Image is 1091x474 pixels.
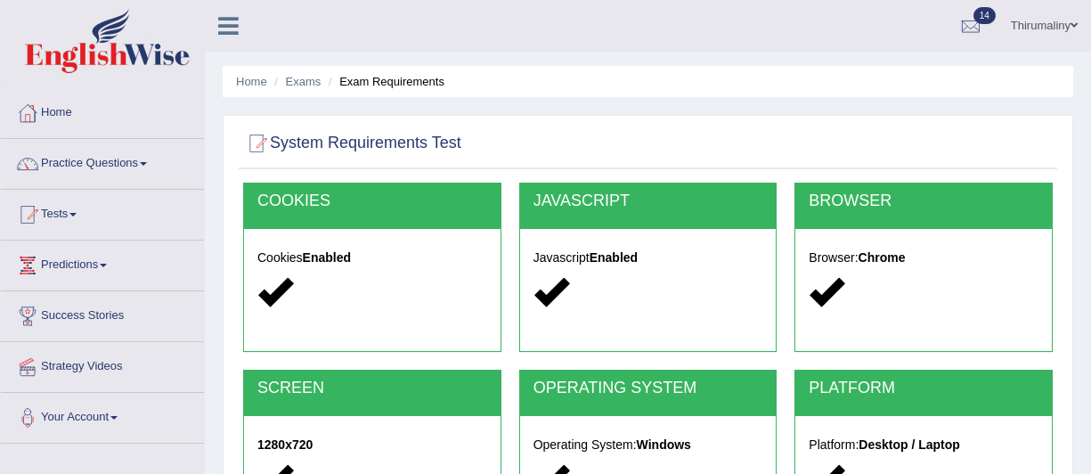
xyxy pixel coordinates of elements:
a: Tests [1,190,204,234]
h5: Cookies [257,251,487,265]
strong: 1280x720 [257,437,313,452]
a: Your Account [1,393,204,437]
h2: COOKIES [257,192,487,210]
strong: Chrome [859,250,906,265]
strong: Desktop / Laptop [859,437,960,452]
a: Predictions [1,241,204,285]
strong: Enabled [590,250,638,265]
strong: Enabled [303,250,351,265]
h2: OPERATING SYSTEM [533,380,763,397]
h2: SCREEN [257,380,487,397]
a: Practice Questions [1,139,204,184]
strong: Windows [637,437,691,452]
h2: BROWSER [809,192,1038,210]
a: Strategy Videos [1,342,204,387]
a: Home [1,88,204,133]
a: Success Stories [1,291,204,336]
h5: Platform: [809,438,1038,452]
a: Exams [286,75,322,88]
h5: Javascript [533,251,763,265]
h2: PLATFORM [809,380,1038,397]
span: 14 [973,7,996,24]
li: Exam Requirements [324,73,444,90]
a: Home [236,75,267,88]
h2: JAVASCRIPT [533,192,763,210]
h5: Browser: [809,251,1038,265]
h5: Operating System: [533,438,763,452]
h2: System Requirements Test [243,130,461,157]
